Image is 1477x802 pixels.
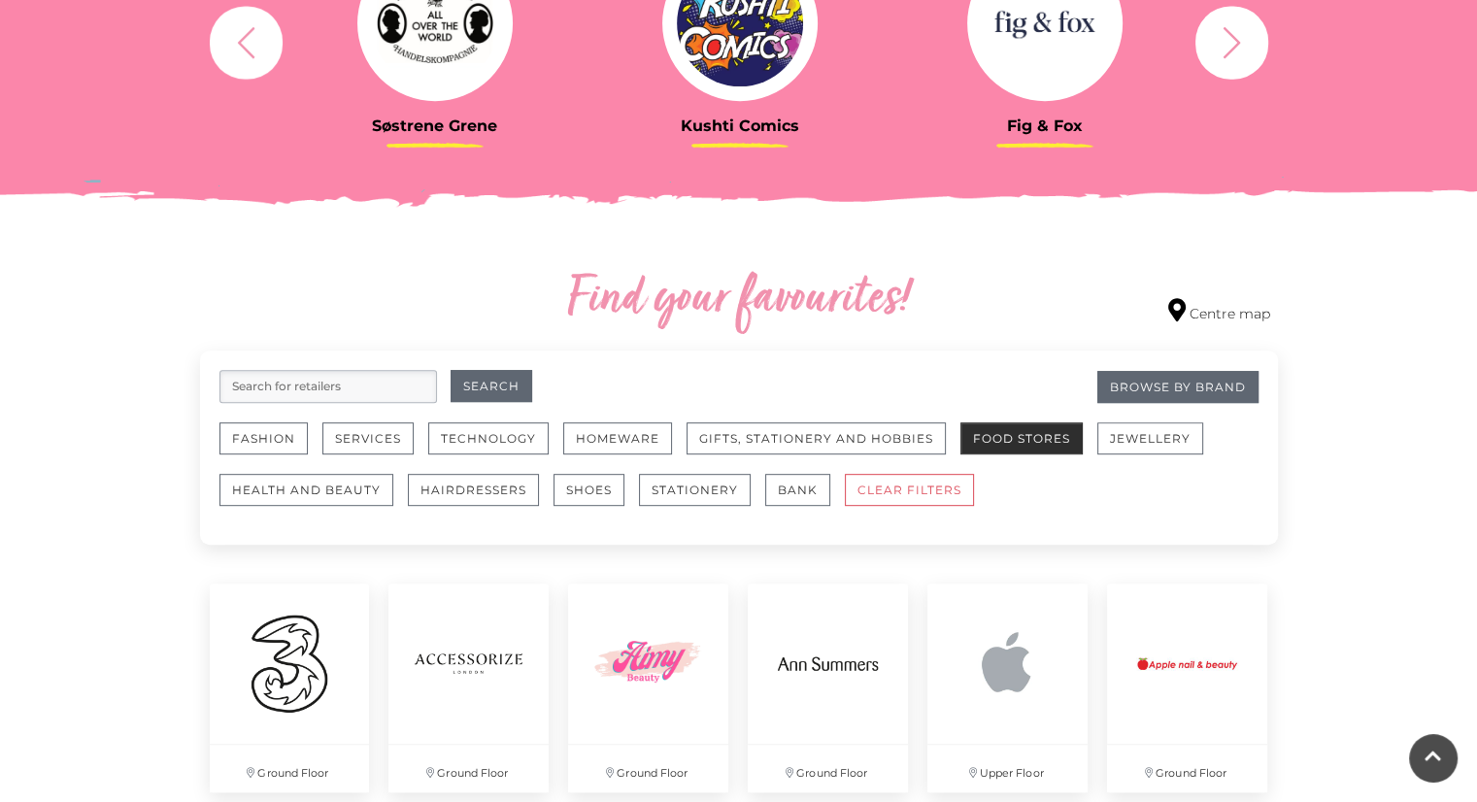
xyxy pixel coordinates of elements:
[1097,371,1259,403] a: Browse By Brand
[554,474,639,525] a: Shoes
[219,370,437,403] input: Search for retailers
[960,422,1097,474] a: Food Stores
[927,745,1088,792] p: Upper Floor
[687,422,946,454] button: Gifts, Stationery and Hobbies
[385,269,1093,331] h2: Find your favourites!
[558,574,738,802] a: Ground Floor
[1097,422,1218,474] a: Jewellery
[918,574,1097,802] a: Upper Floor
[408,474,539,506] button: Hairdressers
[219,474,393,506] button: Health and Beauty
[219,422,308,454] button: Fashion
[408,474,554,525] a: Hairdressers
[200,574,380,802] a: Ground Floor
[322,422,428,474] a: Services
[379,574,558,802] a: Ground Floor
[1097,574,1277,802] a: Ground Floor
[765,474,845,525] a: Bank
[1168,298,1270,324] a: Centre map
[428,422,549,454] button: Technology
[738,574,918,802] a: Ground Floor
[639,474,751,506] button: Stationery
[748,745,908,792] p: Ground Floor
[451,370,532,402] button: Search
[960,422,1083,454] button: Food Stores
[322,422,414,454] button: Services
[765,474,830,506] button: Bank
[428,422,563,474] a: Technology
[845,474,989,525] a: CLEAR FILTERS
[563,422,672,454] button: Homeware
[554,474,624,506] button: Shoes
[210,745,370,792] p: Ground Floor
[1107,745,1267,792] p: Ground Floor
[1097,422,1203,454] button: Jewellery
[388,745,549,792] p: Ground Floor
[568,745,728,792] p: Ground Floor
[687,422,960,474] a: Gifts, Stationery and Hobbies
[845,474,974,506] button: CLEAR FILTERS
[563,422,687,474] a: Homeware
[907,117,1183,135] h3: Fig & Fox
[219,422,322,474] a: Fashion
[639,474,765,525] a: Stationery
[602,117,878,135] h3: Kushti Comics
[297,117,573,135] h3: Søstrene Grene
[219,474,408,525] a: Health and Beauty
